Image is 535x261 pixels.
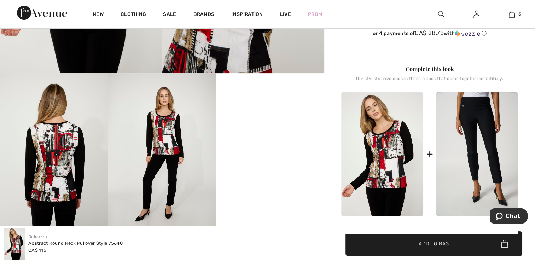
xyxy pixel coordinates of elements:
img: High-Waisted Ankle-Length Trousers Style 201483 [436,92,518,216]
a: Dolcezza [28,234,47,239]
div: Abstract Round Neck Pullover Style 75640 [28,240,123,247]
img: My Bag [509,10,515,18]
div: + [426,146,433,162]
a: 5 [494,10,529,18]
img: Abstract Round Neck Pullover Style 75640 [4,228,25,260]
img: My Info [473,10,479,18]
span: CA$ 115 [28,248,46,253]
video: Your browser does not support the video tag. [216,73,324,127]
a: Clothing [121,11,146,19]
a: Sign In [468,10,485,19]
div: Our stylists have chosen these pieces that come together beautifully. [341,76,518,87]
a: Prom [308,11,322,18]
img: search the website [438,10,444,18]
div: or 4 payments of with [341,30,518,37]
div: Complete this look [341,65,518,73]
span: Inspiration [231,11,263,19]
img: Abstract Round Neck Pullover Style 75640 [341,92,423,216]
a: Brands [193,11,215,19]
a: New [93,11,104,19]
img: Abstract Round Neck Pullover Style 75640. 4 [108,73,216,235]
img: Bag.svg [501,240,508,248]
a: Live [280,11,291,18]
img: Sezzle [455,30,480,37]
img: 1ère Avenue [17,6,67,20]
div: or 4 payments ofCA$ 28.75withSezzle Click to learn more about Sezzle [341,30,518,39]
span: CA$ 28.75 [415,29,444,36]
a: Sale [163,11,176,19]
span: 5 [518,11,521,17]
iframe: Opens a widget where you can chat to one of our agents [490,208,528,226]
button: Add to Bag [345,231,522,256]
span: Add to Bag [419,240,449,247]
